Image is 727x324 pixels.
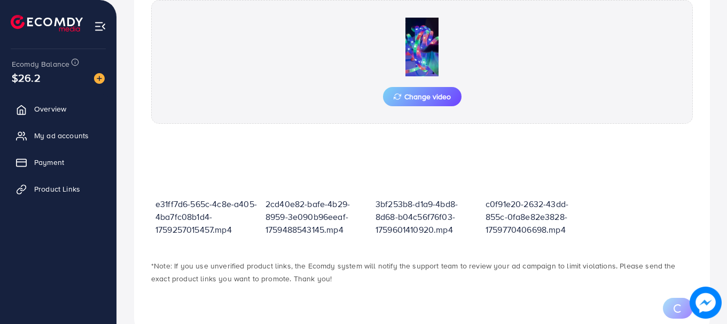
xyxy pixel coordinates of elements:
a: Overview [8,98,108,120]
a: Payment [8,152,108,173]
button: Change video [383,87,462,106]
p: 3bf253b8-d1a9-4bd8-8d68-b04c56f76f03-1759601410920.mp4 [376,197,477,236]
p: 2cd40e82-bafe-4b29-8959-3e090b96eeaf-1759488543145.mp4 [265,197,367,236]
img: image [94,73,105,84]
img: Preview Image [369,18,475,76]
img: logo [11,15,83,31]
img: menu [94,20,106,33]
a: Product Links [8,178,108,200]
span: Change video [394,93,451,100]
p: *Note: If you use unverified product links, the Ecomdy system will notify the support team to rev... [151,259,693,285]
span: My ad accounts [34,130,89,141]
span: Payment [34,157,64,168]
img: image [690,287,722,319]
span: Ecomdy Balance [12,59,69,69]
p: e31ff7d6-565c-4c8e-a405-4ba7fc08b1d4-1759257015457.mp4 [155,197,257,236]
a: My ad accounts [8,125,108,146]
p: c0f91e20-2632-43dd-855c-0fa8e82e3828-1759770406698.mp4 [486,197,587,236]
span: $26.2 [12,70,41,85]
span: Overview [34,104,66,114]
span: Product Links [34,184,80,194]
